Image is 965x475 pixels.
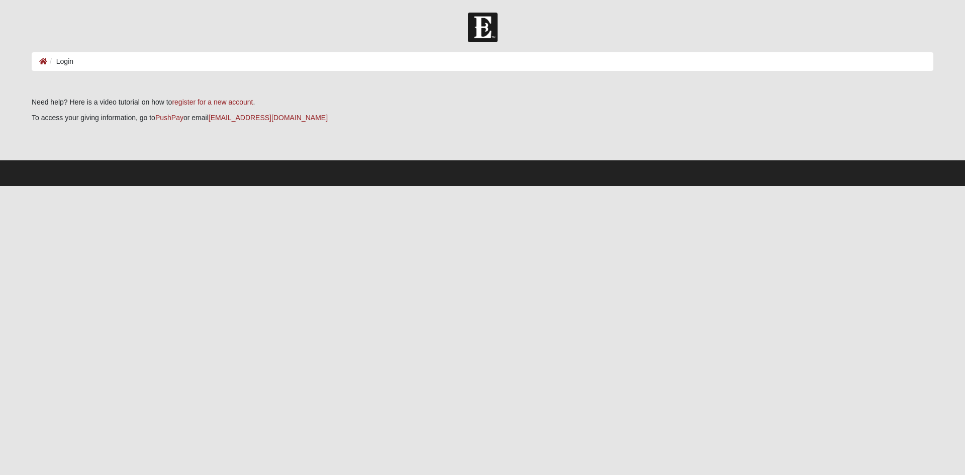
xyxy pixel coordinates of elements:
[209,114,328,122] a: [EMAIL_ADDRESS][DOMAIN_NAME]
[468,13,498,42] img: Church of Eleven22 Logo
[32,97,933,108] p: Need help? Here is a video tutorial on how to .
[155,114,183,122] a: PushPay
[32,113,933,123] p: To access your giving information, go to or email
[47,56,73,67] li: Login
[172,98,253,106] a: register for a new account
